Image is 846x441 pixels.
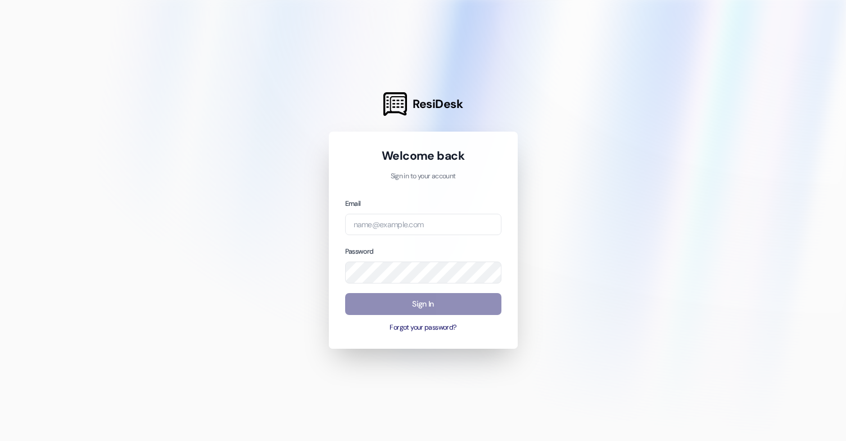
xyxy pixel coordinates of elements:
[413,96,463,112] span: ResiDesk
[383,92,407,116] img: ResiDesk Logo
[345,172,501,182] p: Sign in to your account
[345,247,374,256] label: Password
[345,293,501,315] button: Sign In
[345,323,501,333] button: Forgot your password?
[345,214,501,236] input: name@example.com
[345,148,501,164] h1: Welcome back
[345,199,361,208] label: Email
